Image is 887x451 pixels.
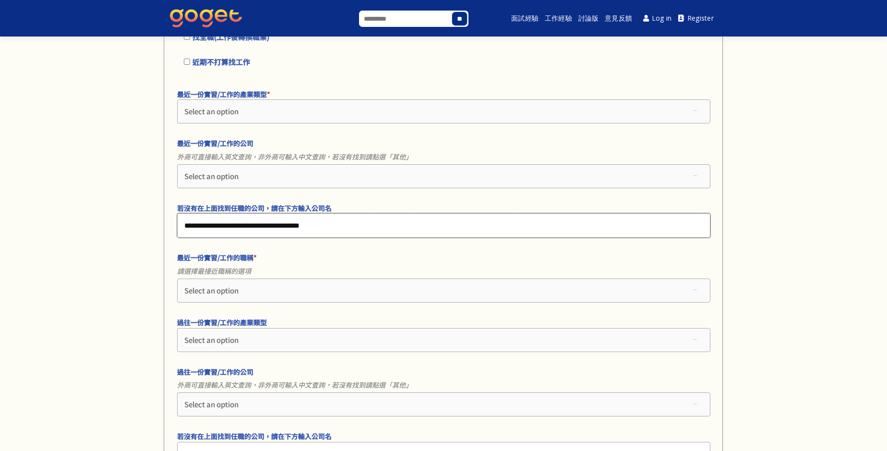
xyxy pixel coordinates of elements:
[177,431,706,441] label: 若沒有在上面找到任職的公司，請在下方輸入公司名
[184,335,239,345] span: Select an option
[177,377,710,392] span: 外商可直接輸入英文查詢，非外商可輸入中文查詢，若沒有找到請點選「其他」
[640,8,675,29] a: Log in
[493,3,717,34] nav: Main menu
[177,89,706,99] label: 最近一份實習/工作的產業類型
[184,59,190,65] input: 近期不打算找工作
[177,138,706,148] label: 最近一份實習/工作的公司
[184,171,239,181] span: Select an option
[510,3,540,34] a: 面試經驗
[184,106,239,116] span: Select an option
[192,57,250,67] span: 近期不打算找工作
[177,203,706,213] label: 若沒有在上面找到任職的公司，請在下方輸入公司名
[177,263,710,279] span: 請選擇最接近職稱的選項
[675,8,717,29] a: Register
[184,285,239,295] span: Select an option
[177,366,706,377] label: 過往一份實習/工作的公司
[184,399,239,409] span: Select an option
[192,32,269,42] span: 找全職(工作後轉換職業)
[184,34,190,40] input: 找全職(工作後轉換職業)
[177,317,706,328] label: 過往一份實習/工作的產業類型
[177,149,710,164] span: 外商可直接輸入英文查詢，非外商可輸入中文查詢，若沒有找到請點選「其他」
[177,252,706,263] label: 最近一份實習/工作的職稱
[603,3,634,34] a: 意見反饋
[543,3,574,34] a: 工作經驗
[170,9,242,27] img: GoGet
[577,3,600,34] a: 討論版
